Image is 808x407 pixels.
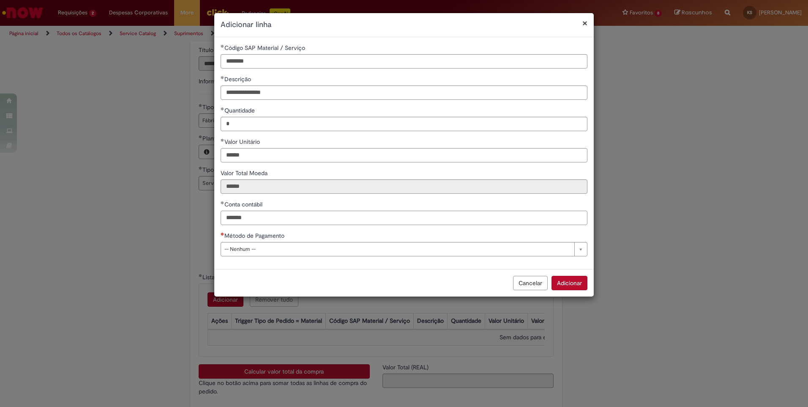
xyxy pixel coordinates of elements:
[221,138,224,142] span: Obrigatório Preenchido
[582,19,587,27] button: Fechar modal
[224,242,570,256] span: -- Nenhum --
[551,276,587,290] button: Adicionar
[221,169,269,177] span: Somente leitura - Valor Total Moeda
[224,75,253,83] span: Descrição
[224,44,307,52] span: Código SAP Material / Serviço
[221,44,224,48] span: Obrigatório Preenchido
[224,201,264,208] span: Conta contábil
[224,232,286,239] span: Método de Pagamento
[221,148,587,162] input: Valor Unitário
[221,85,587,100] input: Descrição
[221,232,224,236] span: Necessários
[221,76,224,79] span: Obrigatório Preenchido
[221,179,587,194] input: Valor Total Moeda
[221,54,587,69] input: Código SAP Material / Serviço
[224,107,257,114] span: Quantidade
[224,138,262,146] span: Valor Unitário
[221,107,224,110] span: Obrigatório Preenchido
[221,117,587,131] input: Quantidade
[221,211,587,225] input: Conta contábil
[513,276,548,290] button: Cancelar
[221,201,224,204] span: Obrigatório Preenchido
[221,19,587,30] h2: Adicionar linha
